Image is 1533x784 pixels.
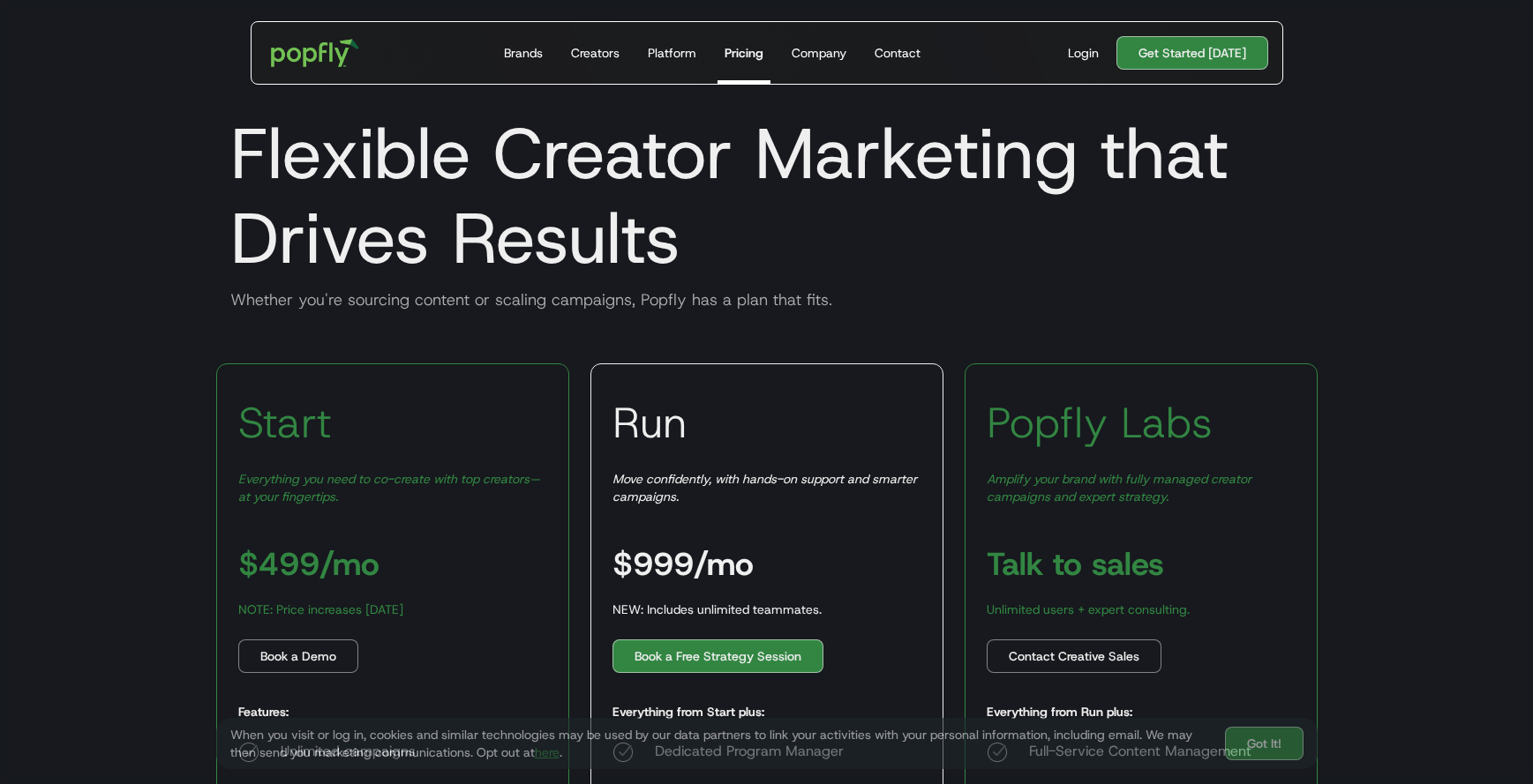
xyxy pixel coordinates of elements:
[1009,647,1139,665] div: Contact Creative Sales
[641,22,703,84] a: Platform
[987,601,1190,618] div: Unlimited users + expert consulting.
[260,647,336,665] div: Book a Demo
[612,396,687,449] h3: Run
[987,548,1164,579] h3: Talk to sales
[987,396,1213,449] h3: Popfly Labs
[612,601,822,618] div: NEW: Includes unlimited teammates.
[718,22,770,84] a: Pricing
[238,471,540,504] em: Everything you need to co-create with top creators—at your fingertips.
[230,726,1211,761] div: When you visit or log in, cookies and similar technologies may be used by our data partners to li...
[612,548,754,579] h3: $999/mo
[238,703,289,721] h5: Features:
[612,639,823,673] a: Book a Free Strategy Session
[238,639,358,673] a: Book a Demo
[216,289,1318,310] div: Whether you're sourcing content or scaling campaigns, Popfly has a plan that fits.
[1116,36,1268,70] a: Get Started [DATE]
[868,22,928,84] a: Contact
[635,647,801,665] div: Book a Free Strategy Session
[497,22,550,84] a: Brands
[1225,727,1304,760] a: Got It!
[648,44,696,62] div: Platform
[612,703,764,721] h5: Everything from Start plus:
[504,44,543,62] div: Brands
[987,703,1132,721] h5: Everything from Run plus:
[238,396,332,449] h3: Start
[1061,44,1106,62] a: Login
[259,26,372,79] a: home
[535,744,560,760] a: here
[987,639,1161,673] a: Contact Creative Sales
[238,601,403,618] div: NOTE: Price increases [DATE]
[612,471,917,504] em: Move confidently, with hands-on support and smarter campaigns.
[785,22,853,84] a: Company
[792,44,846,62] div: Company
[564,22,627,84] a: Creators
[725,44,763,62] div: Pricing
[987,471,1251,504] em: Amplify your brand with fully managed creator campaigns and expert strategy.
[238,548,379,579] h3: $499/mo
[216,111,1318,280] h1: Flexible Creator Marketing that Drives Results
[1068,44,1099,62] div: Login
[571,44,620,62] div: Creators
[875,44,921,62] div: Contact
